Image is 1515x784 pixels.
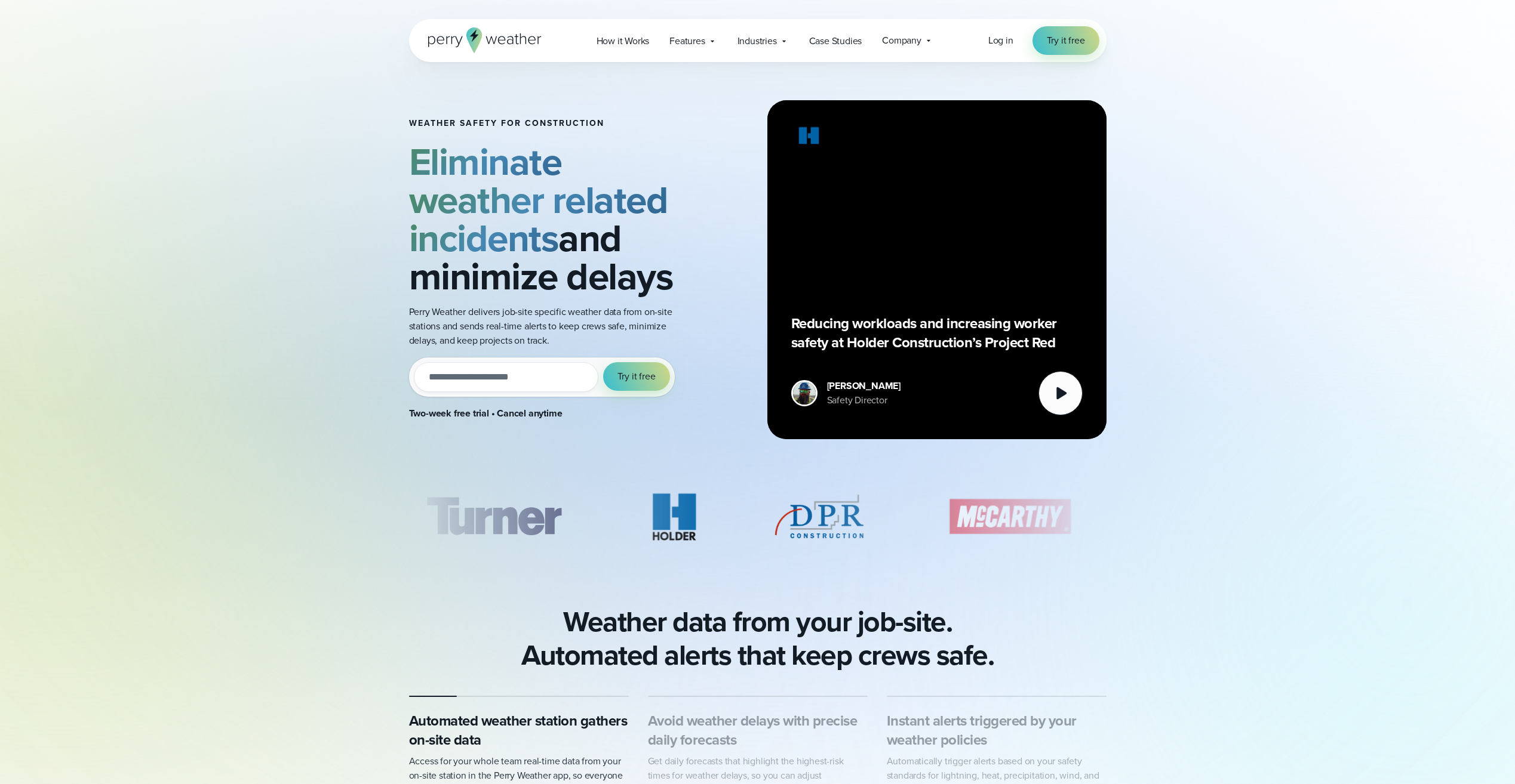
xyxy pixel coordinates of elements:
[597,34,650,48] span: How it Works
[409,487,1107,552] div: slideshow
[1047,33,1085,48] span: Try it free
[409,711,629,749] h3: Automated weather station gathers on-site data
[521,605,994,672] h2: Weather data from your job-site. Automated alerts that keep crews safe.
[409,134,668,266] strong: Eliminate weather related incidents
[882,33,921,48] span: Company
[648,711,868,749] h3: Avoid weather delays with precise daily forecasts
[636,487,714,547] div: 2 of 8
[924,487,1094,547] img: McCarthy.svg
[793,382,816,405] img: Merco Chantres Headshot
[827,393,901,408] div: Safety Director
[988,33,1013,47] span: Log in
[409,143,689,295] h2: and minimize delays
[988,33,1013,48] a: Log in
[827,379,901,393] div: [PERSON_NAME]
[409,406,563,420] strong: Two-week free trial • Cancel anytime
[617,369,656,384] span: Try it free
[408,487,578,547] div: 1 of 8
[1032,26,1099,55] a: Try it free
[636,487,714,547] img: Holder.svg
[772,487,867,547] img: DPR-Construction.svg
[791,124,827,152] img: Holder.svg
[586,29,660,53] a: How it Works
[924,487,1094,547] div: 4 of 8
[887,711,1107,749] h3: Instant alerts triggered by your weather policies
[409,305,689,348] p: Perry Weather delivers job-site specific weather data from on-site stations and sends real-time a...
[408,487,578,547] img: Turner-Construction_1.svg
[737,34,777,48] span: Industries
[669,34,705,48] span: Features
[603,362,670,391] button: Try it free
[799,29,872,53] a: Case Studies
[791,314,1083,352] p: Reducing workloads and increasing worker safety at Holder Construction’s Project Red
[772,487,867,547] div: 3 of 8
[809,34,862,48] span: Case Studies
[409,119,689,128] h1: Weather safety for Construction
